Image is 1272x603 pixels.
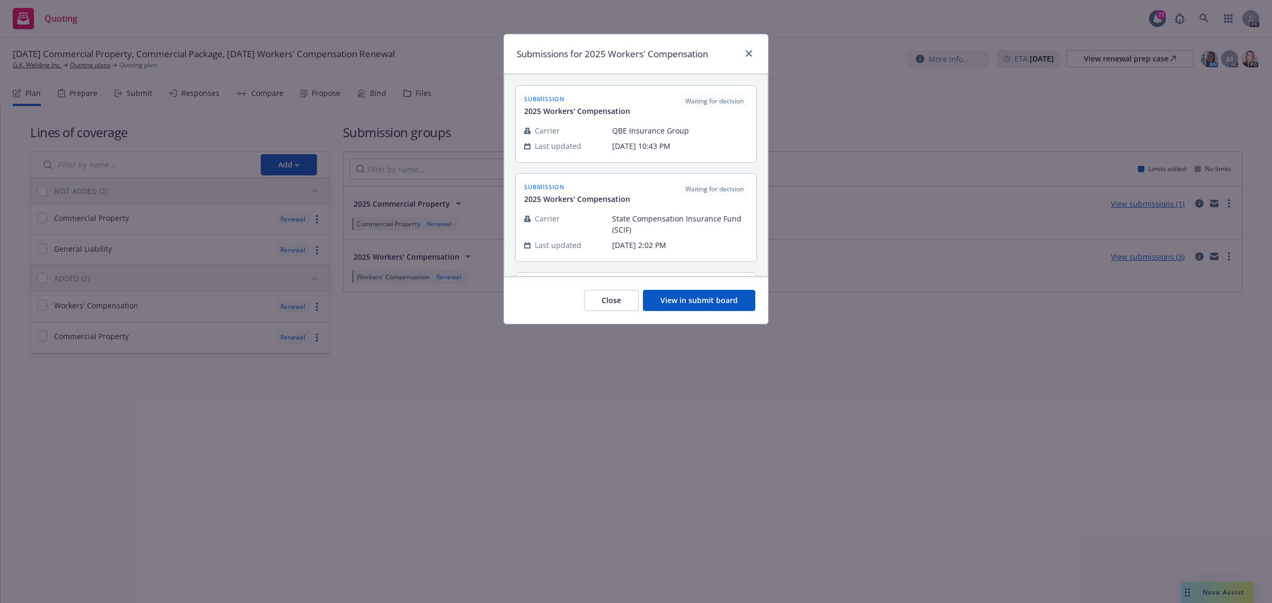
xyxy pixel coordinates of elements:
span: submission [524,182,630,191]
span: Last updated [535,140,581,152]
span: Waiting for decision [685,96,744,106]
span: QBE Insurance Group [612,125,748,136]
span: submission [524,94,630,103]
h1: Submissions for 2025 Workers' Compensation [517,47,708,61]
span: 2025 Workers' Compensation [524,193,630,205]
span: Waiting for decision [685,184,744,194]
button: Close [584,290,639,311]
span: [DATE] 2:02 PM [612,240,748,251]
span: [DATE] 10:43 PM [612,140,748,152]
span: State Compensation Insurance Fund (SCIF) [612,213,748,235]
span: Last updated [535,240,581,251]
span: Carrier [535,213,560,224]
a: close [743,47,755,60]
button: View in submit board [643,290,755,311]
span: 2025 Workers' Compensation [524,105,630,117]
span: Carrier [535,125,560,136]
